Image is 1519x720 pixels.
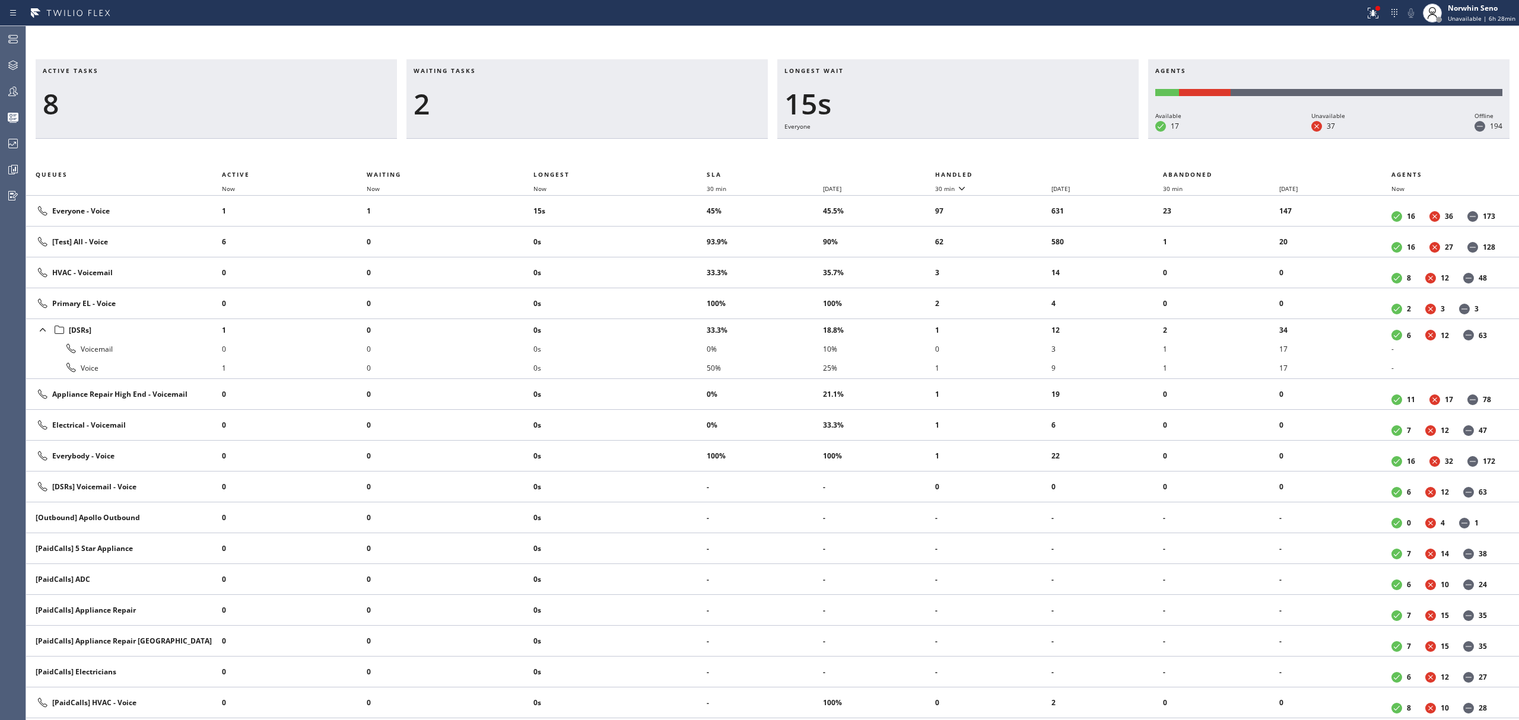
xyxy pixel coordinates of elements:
dd: 78 [1483,394,1491,404]
li: 1 [222,320,367,339]
dd: 16 [1407,456,1415,466]
li: 0 [367,508,534,527]
li: 0 [222,263,367,282]
dt: Unavailable [1425,610,1436,621]
div: Everybody - Voice [36,449,212,463]
dd: 172 [1483,456,1495,466]
span: Now [1391,184,1404,193]
dt: Offline [1467,242,1478,253]
li: 0s [533,508,707,527]
dt: Available [1391,304,1402,314]
li: - [707,477,823,496]
li: 100% [823,294,935,313]
span: Now [533,184,546,193]
span: Waiting [367,170,401,179]
span: Abandoned [1163,170,1212,179]
div: Voice [36,361,212,375]
li: 0 [222,632,367,651]
dd: 35 [1479,610,1487,620]
li: 0 [367,570,534,589]
li: 0 [222,339,367,358]
li: 1 [1163,358,1279,377]
li: 10% [823,339,935,358]
dt: Offline [1467,394,1478,405]
li: 631 [1051,202,1164,221]
li: - [1051,508,1164,527]
dt: Offline [1463,425,1474,436]
li: 0 [222,662,367,681]
li: 1 [222,358,367,377]
dd: 63 [1479,330,1487,340]
li: 6 [222,232,367,251]
li: 33.3% [823,416,935,435]
dd: 15 [1441,641,1449,651]
li: 1 [222,202,367,221]
li: 0% [707,385,823,404]
div: Available: 17 [1155,89,1179,96]
dd: 0 [1407,518,1411,528]
div: 8 [43,87,390,121]
dt: Unavailable [1425,425,1436,436]
dt: Offline [1463,641,1474,652]
li: 0 [367,263,534,282]
li: 0s [533,539,707,558]
dt: Available [1391,211,1402,222]
li: 0s [533,385,707,404]
div: [PaidCalls] Appliance Repair [36,605,212,615]
dd: 24 [1479,579,1487,590]
dt: Offline [1463,273,1474,283]
dt: Offline [1459,304,1470,314]
li: - [1163,539,1279,558]
div: Everyone - Voice [36,204,212,218]
li: 0s [533,662,707,681]
li: - [935,508,1051,527]
li: 3 [935,263,1051,282]
li: - [1391,339,1505,358]
li: - [1279,662,1391,681]
li: 4 [1051,294,1164,313]
li: 0 [935,477,1051,496]
li: 0 [1279,477,1391,496]
dt: Unavailable [1425,518,1436,528]
li: 0s [533,601,707,620]
li: - [823,632,935,651]
li: 0s [533,447,707,466]
button: Mute [1403,5,1419,21]
dt: Unavailable [1425,487,1436,498]
span: 30 min [1163,184,1183,193]
dd: 17 [1171,121,1179,131]
dt: Available [1391,425,1402,436]
span: Agents [1391,170,1422,179]
li: 0 [222,447,367,466]
li: 1 [935,447,1051,466]
li: 15s [533,202,707,221]
li: - [1163,570,1279,589]
li: 17 [1279,339,1391,358]
div: [DSRs] Voicemail - Voice [36,480,212,494]
li: 0 [367,358,534,377]
dt: Unavailable [1425,672,1436,683]
dt: Offline [1463,330,1474,340]
span: Waiting tasks [414,66,476,75]
span: [DATE] [1051,184,1070,193]
li: 0 [222,570,367,589]
dt: Offline [1467,456,1478,467]
li: 0 [222,416,367,435]
div: Electrical - Voicemail [36,418,212,432]
li: 0 [1163,416,1279,435]
div: HVAC - Voicemail [36,266,212,280]
dt: Available [1391,273,1402,283]
li: 100% [707,447,823,466]
li: 0 [367,539,534,558]
li: 0 [1163,294,1279,313]
dt: Available [1391,330,1402,340]
li: 0 [935,339,1051,358]
li: 17 [1279,358,1391,377]
li: 0 [367,632,534,651]
li: 0 [367,477,534,496]
li: 18.8% [823,320,935,339]
div: Available [1155,110,1181,121]
li: 0 [222,508,367,527]
dt: Offline [1459,518,1470,528]
dd: 12 [1441,330,1449,340]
